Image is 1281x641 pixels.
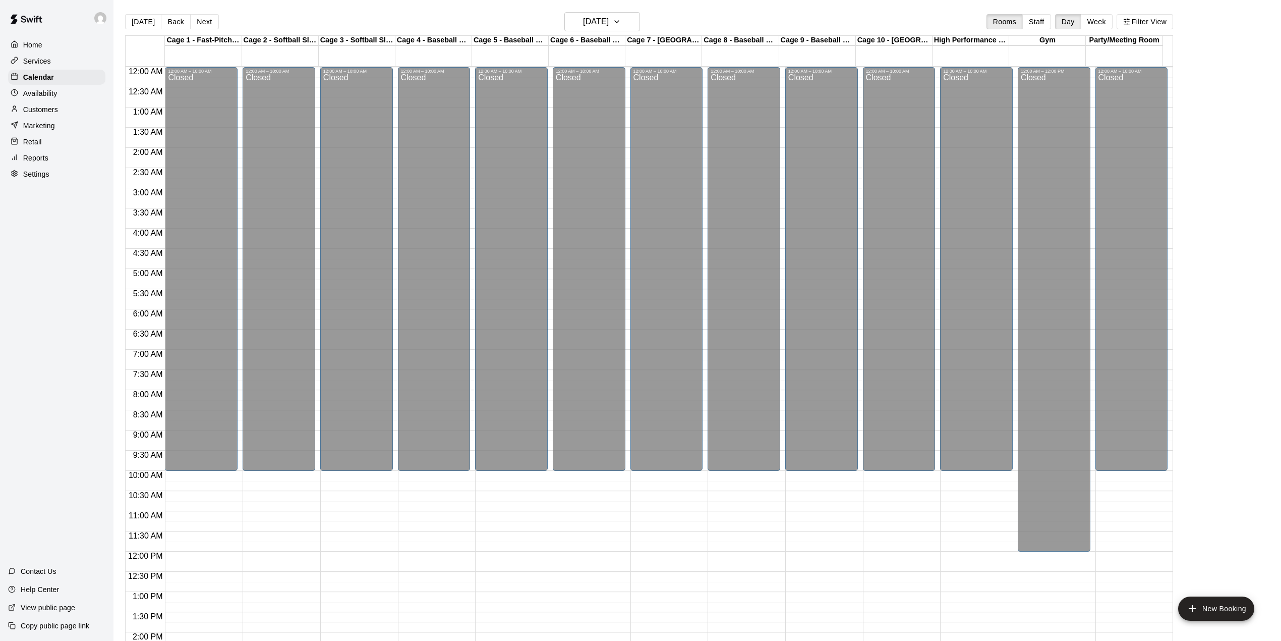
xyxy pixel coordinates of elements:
[246,69,312,74] div: 12:00 AM – 10:00 AM
[130,592,165,601] span: 1:00 PM
[702,36,779,45] div: Cage 8 - Baseball Pitching Machine
[126,67,165,76] span: 12:00 AM
[943,69,1010,74] div: 12:00 AM – 10:00 AM
[126,87,165,96] span: 12:30 AM
[8,150,105,166] a: Reports
[23,40,42,50] p: Home
[131,168,165,177] span: 2:30 AM
[633,69,700,74] div: 12:00 AM – 10:00 AM
[401,69,468,74] div: 12:00 AM – 10:00 AM
[401,74,468,474] div: Closed
[131,390,165,399] span: 8:00 AM
[8,70,105,85] a: Calendar
[866,69,933,74] div: 12:00 AM – 10:00 AM
[126,552,165,560] span: 12:00 PM
[553,67,625,471] div: 12:00 AM – 10:00 AM: Closed
[475,67,548,471] div: 12:00 AM – 10:00 AM: Closed
[23,169,49,179] p: Settings
[131,208,165,217] span: 3:30 AM
[564,12,640,31] button: [DATE]
[323,69,390,74] div: 12:00 AM – 10:00 AM
[708,67,780,471] div: 12:00 AM – 10:00 AM: Closed
[395,36,472,45] div: Cage 4 - Baseball Pitching Machine
[1055,14,1081,29] button: Day
[131,249,165,257] span: 4:30 AM
[126,572,165,580] span: 12:30 PM
[711,74,777,474] div: Closed
[131,128,165,136] span: 1:30 AM
[131,309,165,318] span: 6:00 AM
[472,36,549,45] div: Cage 5 - Baseball Pitching Machine
[126,531,165,540] span: 11:30 AM
[1098,74,1165,474] div: Closed
[131,289,165,298] span: 5:30 AM
[478,69,545,74] div: 12:00 AM – 10:00 AM
[130,632,165,641] span: 2:00 PM
[23,104,58,115] p: Customers
[168,74,235,474] div: Closed
[986,14,1023,29] button: Rooms
[92,8,113,28] div: Joe Florio
[1178,597,1254,621] button: add
[785,67,858,471] div: 12:00 AM – 10:00 AM: Closed
[1086,36,1162,45] div: Party/Meeting Room
[21,584,59,595] p: Help Center
[190,14,218,29] button: Next
[8,167,105,182] div: Settings
[8,102,105,117] a: Customers
[23,137,42,147] p: Retail
[866,74,933,474] div: Closed
[933,36,1009,45] div: High Performance Lane
[131,229,165,237] span: 4:00 AM
[168,69,235,74] div: 12:00 AM – 10:00 AM
[131,451,165,459] span: 9:30 AM
[1022,14,1051,29] button: Staff
[165,67,238,471] div: 12:00 AM – 10:00 AM: Closed
[131,108,165,116] span: 1:00 AM
[21,603,75,613] p: View public page
[549,36,625,45] div: Cage 6 - Baseball Pitching Machine
[131,350,165,358] span: 7:00 AM
[165,36,242,45] div: Cage 1 - Fast-Pitch Machine and Automatic Baseball Hack Attack Pitching Machine
[23,56,51,66] p: Services
[8,54,105,69] a: Services
[398,67,471,471] div: 12:00 AM – 10:00 AM: Closed
[556,74,622,474] div: Closed
[1081,14,1113,29] button: Week
[1018,67,1090,552] div: 12:00 AM – 12:00 PM: Closed
[940,67,1013,471] div: 12:00 AM – 10:00 AM: Closed
[556,69,622,74] div: 12:00 AM – 10:00 AM
[125,14,161,29] button: [DATE]
[21,566,56,576] p: Contact Us
[863,67,936,471] div: 12:00 AM – 10:00 AM: Closed
[21,621,89,631] p: Copy public page link
[320,67,393,471] div: 12:00 AM – 10:00 AM: Closed
[856,36,933,45] div: Cage 10 - [GEOGRAPHIC_DATA]
[131,410,165,419] span: 8:30 AM
[23,88,57,98] p: Availability
[161,14,191,29] button: Back
[23,121,55,131] p: Marketing
[130,612,165,621] span: 1:30 PM
[8,37,105,52] a: Home
[779,36,856,45] div: Cage 9 - Baseball Pitching Machine / [GEOGRAPHIC_DATA]
[131,269,165,278] span: 5:00 AM
[131,431,165,439] span: 9:00 AM
[943,74,1010,474] div: Closed
[625,36,702,45] div: Cage 7 - [GEOGRAPHIC_DATA]
[478,74,545,474] div: Closed
[1098,69,1165,74] div: 12:00 AM – 10:00 AM
[583,15,609,29] h6: [DATE]
[94,12,106,24] img: Joe Florio
[8,118,105,133] div: Marketing
[319,36,395,45] div: Cage 3 - Softball Slo-pitch Iron [PERSON_NAME] & Baseball Pitching Machine
[8,134,105,149] a: Retail
[243,67,315,471] div: 12:00 AM – 10:00 AM: Closed
[23,72,54,82] p: Calendar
